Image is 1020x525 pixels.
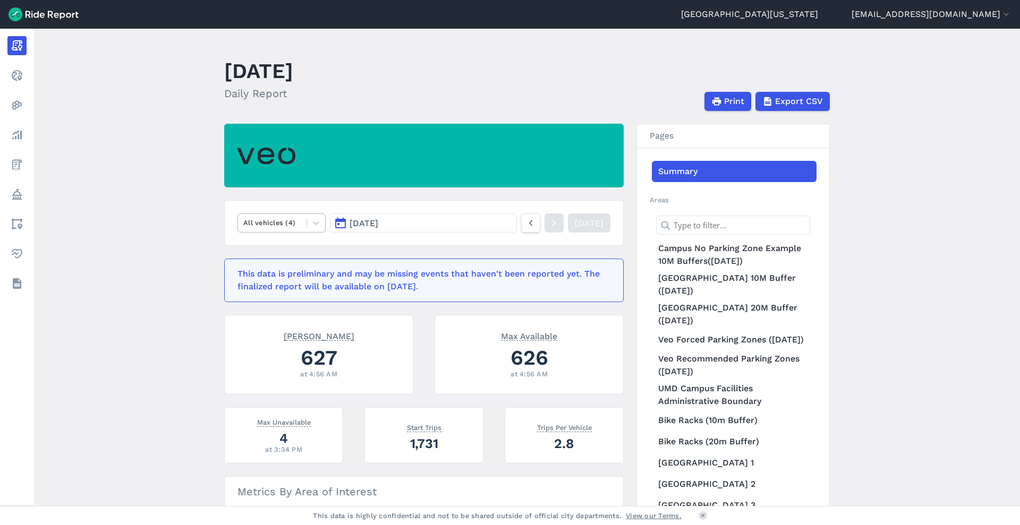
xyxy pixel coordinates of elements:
[237,444,330,454] div: at 3:34 PM
[7,96,27,115] a: Heatmaps
[852,8,1011,21] button: [EMAIL_ADDRESS][DOMAIN_NAME]
[7,36,27,55] a: Report
[724,95,744,108] span: Print
[537,421,592,432] span: Trips Per Vehicle
[637,124,829,148] h3: Pages
[224,85,293,101] h2: Daily Report
[681,8,818,21] a: [GEOGRAPHIC_DATA][US_STATE]
[7,274,27,293] a: Datasets
[652,452,817,474] a: [GEOGRAPHIC_DATA] 1
[652,240,817,270] a: Campus No Parking Zone Example 10M Buffers([DATE])
[652,161,817,182] a: Summary
[8,7,79,21] img: Ride Report
[650,195,817,205] h2: Areas
[237,268,604,293] div: This data is preliminary and may be missing events that haven't been reported yet. The finalized ...
[568,213,610,233] a: [DATE]
[284,330,354,341] span: [PERSON_NAME]
[378,434,470,453] div: 1,731
[448,369,610,379] div: at 4:56 AM
[7,125,27,144] a: Analyze
[407,421,441,432] span: Start Trips
[330,213,517,233] button: [DATE]
[652,299,817,329] a: [GEOGRAPHIC_DATA] 20M Buffer ([DATE])
[7,185,27,204] a: Policy
[652,495,817,516] a: [GEOGRAPHIC_DATA] 3
[652,410,817,431] a: Bike Racks (10m Buffer)
[501,330,557,341] span: Max Available
[7,155,27,174] a: Fees
[225,477,623,506] h3: Metrics By Area of Interest
[237,141,295,170] img: Veo
[237,369,400,379] div: at 4:56 AM
[755,92,830,111] button: Export CSV
[448,343,610,372] div: 626
[7,244,27,263] a: Health
[652,329,817,350] a: Veo Forced Parking Zones ([DATE])
[237,343,400,372] div: 627
[652,270,817,299] a: [GEOGRAPHIC_DATA] 10M Buffer ([DATE])
[775,95,823,108] span: Export CSV
[350,218,378,228] span: [DATE]
[224,56,293,85] h1: [DATE]
[652,431,817,452] a: Bike Racks (20m Buffer)
[518,434,610,453] div: 2.8
[652,474,817,495] a: [GEOGRAPHIC_DATA] 2
[7,66,27,85] a: Realtime
[652,350,817,380] a: Veo Recommended Parking Zones ([DATE])
[237,429,330,447] div: 4
[626,511,682,521] a: View our Terms.
[7,214,27,234] a: Areas
[257,416,311,427] span: Max Unavailable
[656,216,810,235] input: Type to filter...
[652,380,817,410] a: UMD Campus Facilities Administrative Boundary
[704,92,751,111] button: Print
